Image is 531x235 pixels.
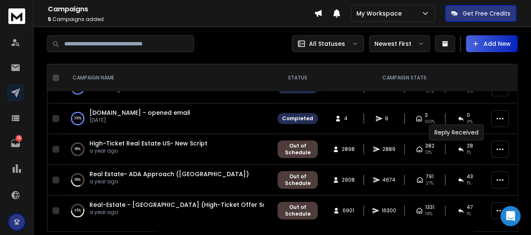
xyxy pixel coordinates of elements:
span: 4674 [382,177,395,183]
div: Reply Received [429,124,484,140]
a: High-Ticket Real Estate US- New Script [89,139,207,148]
button: Newest First [369,35,430,52]
span: 13 % [425,149,432,156]
td: 100%[DOMAIN_NAME] - opened email[DATE] [63,103,272,134]
span: 100 % [425,119,435,125]
span: 16300 [382,207,396,214]
p: [DATE] [89,117,190,124]
img: logo [8,8,25,24]
span: 47 [467,204,473,211]
button: Get Free Credits [445,5,516,22]
div: Completed [282,115,313,122]
button: Add New [466,35,518,52]
td: 45%Real-Estate - [GEOGRAPHIC_DATA] (High-Ticket Offer Script)a year ago [63,195,272,226]
a: Real Estate- ADA Approach ([GEOGRAPHIC_DATA]) [89,170,249,178]
div: Out of Schedule [282,204,313,217]
th: STATUS [272,64,323,92]
span: 9 [385,115,393,122]
span: 1 % [467,180,471,187]
th: CAMPAIGN NAME [63,64,272,92]
span: 1331 [425,204,434,211]
a: 14 [7,135,24,152]
span: 382 [425,143,434,149]
span: 2908 [342,177,355,183]
span: 5 [48,16,51,23]
td: 68%Real Estate- ADA Approach ([GEOGRAPHIC_DATA])a year ago [63,165,272,195]
p: 99 % [75,145,81,153]
span: 2889 [382,146,395,153]
div: Out of Schedule [282,173,313,187]
div: Out of Schedule [282,143,313,156]
div: Open Intercom Messenger [500,206,521,226]
h1: Campaigns [48,4,314,14]
p: a year ago [89,148,207,154]
p: My Workspace [356,9,405,18]
p: 14 [16,135,22,142]
span: 4 [344,115,352,122]
a: Real-Estate - [GEOGRAPHIC_DATA] (High-Ticket Offer Script) [89,201,280,209]
p: All Statuses [309,40,345,48]
span: 1 % [467,149,471,156]
a: [DOMAIN_NAME] - opened email [89,108,190,117]
td: 99%High-Ticket Real Estate US- New Scripta year ago [63,134,272,165]
span: 19 % [425,211,432,217]
th: CAMPAIGN STATS [323,64,486,92]
span: 1 % [467,211,471,217]
span: 2898 [342,146,355,153]
p: a year ago [89,209,264,216]
span: 0 [467,112,470,119]
span: 43 [467,173,473,180]
p: 68 % [75,176,81,184]
p: Get Free Credits [463,9,510,18]
span: 27 % [426,180,434,187]
p: Campaigns added [48,16,314,23]
p: a year ago [89,178,249,185]
span: 0 % [467,119,473,125]
span: 791 [426,173,434,180]
span: 28 [467,143,473,149]
span: 3 [425,112,428,119]
p: 45 % [74,206,81,215]
span: 6901 [342,207,354,214]
p: 100 % [74,114,81,123]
